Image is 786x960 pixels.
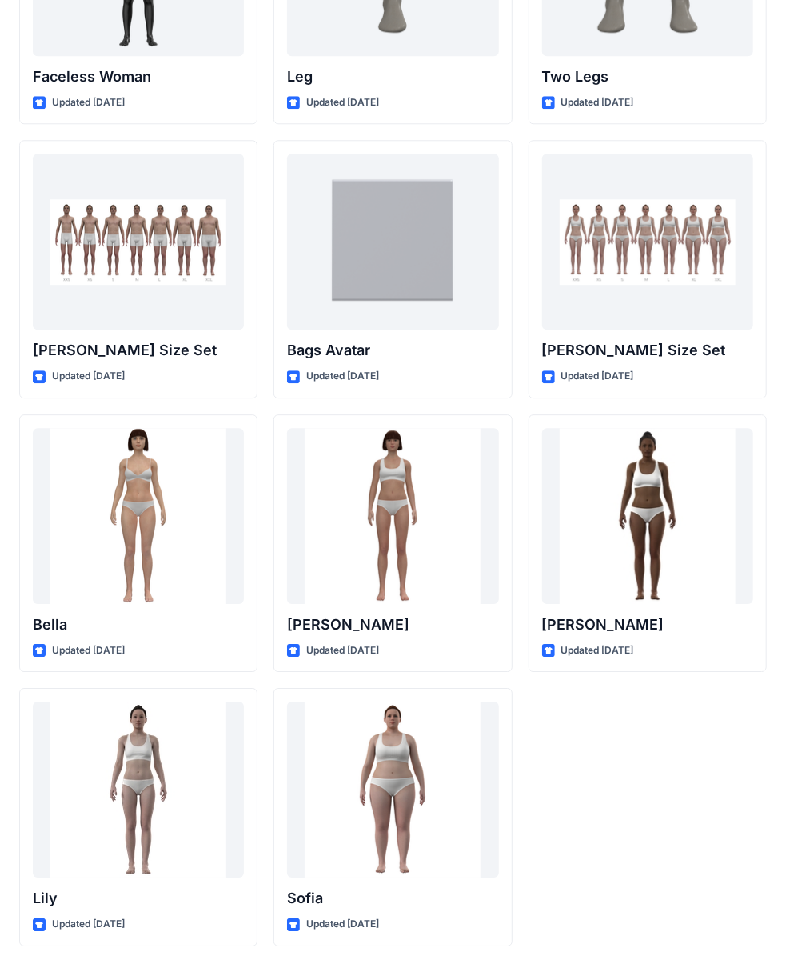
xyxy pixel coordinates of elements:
p: Updated [DATE] [306,94,379,111]
p: Faceless Woman [33,66,244,88]
p: Sofia [287,887,498,910]
p: Updated [DATE] [561,642,634,659]
a: Emma [287,428,498,604]
p: Bags Avatar [287,339,498,362]
p: Updated [DATE] [561,94,634,111]
a: Sofia [287,702,498,878]
p: Two Legs [542,66,753,88]
p: [PERSON_NAME] [542,614,753,636]
p: [PERSON_NAME] Size Set [33,339,244,362]
p: Bella [33,614,244,636]
a: Oliver Size Set [33,154,244,330]
a: Olivia Size Set [542,154,753,330]
p: Updated [DATE] [52,94,125,111]
p: [PERSON_NAME] [287,614,498,636]
p: Updated [DATE] [52,368,125,385]
p: Updated [DATE] [306,642,379,659]
p: Leg [287,66,498,88]
a: Lily [33,702,244,878]
p: Updated [DATE] [52,916,125,933]
p: Updated [DATE] [306,916,379,933]
a: Bella [33,428,244,604]
p: [PERSON_NAME] Size Set [542,339,753,362]
p: Updated [DATE] [52,642,125,659]
p: Updated [DATE] [561,368,634,385]
p: Lily [33,887,244,910]
a: Bags Avatar [287,154,498,330]
p: Updated [DATE] [306,368,379,385]
a: Gabrielle [542,428,753,604]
